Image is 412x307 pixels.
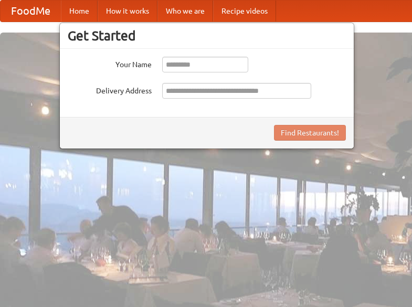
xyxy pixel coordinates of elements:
[68,28,346,44] h3: Get Started
[1,1,61,22] a: FoodMe
[68,57,152,70] label: Your Name
[157,1,213,22] a: Who we are
[68,83,152,96] label: Delivery Address
[98,1,157,22] a: How it works
[274,125,346,141] button: Find Restaurants!
[213,1,276,22] a: Recipe videos
[61,1,98,22] a: Home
